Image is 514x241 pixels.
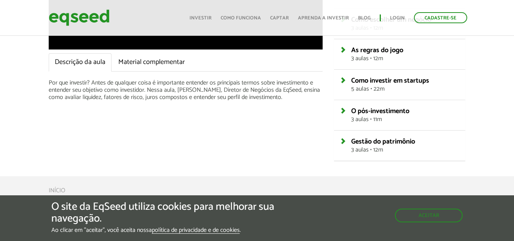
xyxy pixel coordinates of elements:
[351,56,460,62] span: 3 aulas • 12m
[51,201,298,225] h5: O site da EqSeed utiliza cookies para melhorar sua navegação.
[49,79,323,101] p: Por que investir? Antes de qualquer coisa é importante entender os principais termos sobre invest...
[298,16,349,21] a: Aprenda a investir
[414,12,467,23] a: Cadastre-se
[152,227,240,234] a: política de privacidade e de cookies
[351,105,409,117] span: O pós-investimento
[49,8,110,28] img: EqSeed
[270,16,289,21] a: Captar
[390,16,405,21] a: Login
[351,147,460,153] span: 3 aulas • 12m
[351,75,429,86] span: Como investir em startups
[49,188,65,194] a: Início
[351,136,415,147] span: Gestão do patrimônio
[112,53,191,72] a: Material complementar
[351,45,403,56] span: As regras do jogo
[351,108,460,123] a: O pós-investimento3 aulas • 11m
[351,77,460,92] a: Como investir em startups5 aulas • 22m
[49,53,111,72] a: Descrição da aula
[358,16,371,21] a: Blog
[351,86,460,92] span: 5 aulas • 22m
[395,209,463,222] button: Aceitar
[189,16,212,21] a: Investir
[351,117,460,123] span: 3 aulas • 11m
[221,16,261,21] a: Como funciona
[351,138,460,153] a: Gestão do patrimônio3 aulas • 12m
[351,47,460,62] a: As regras do jogo3 aulas • 12m
[51,227,298,234] p: Ao clicar em "aceitar", você aceita nossa .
